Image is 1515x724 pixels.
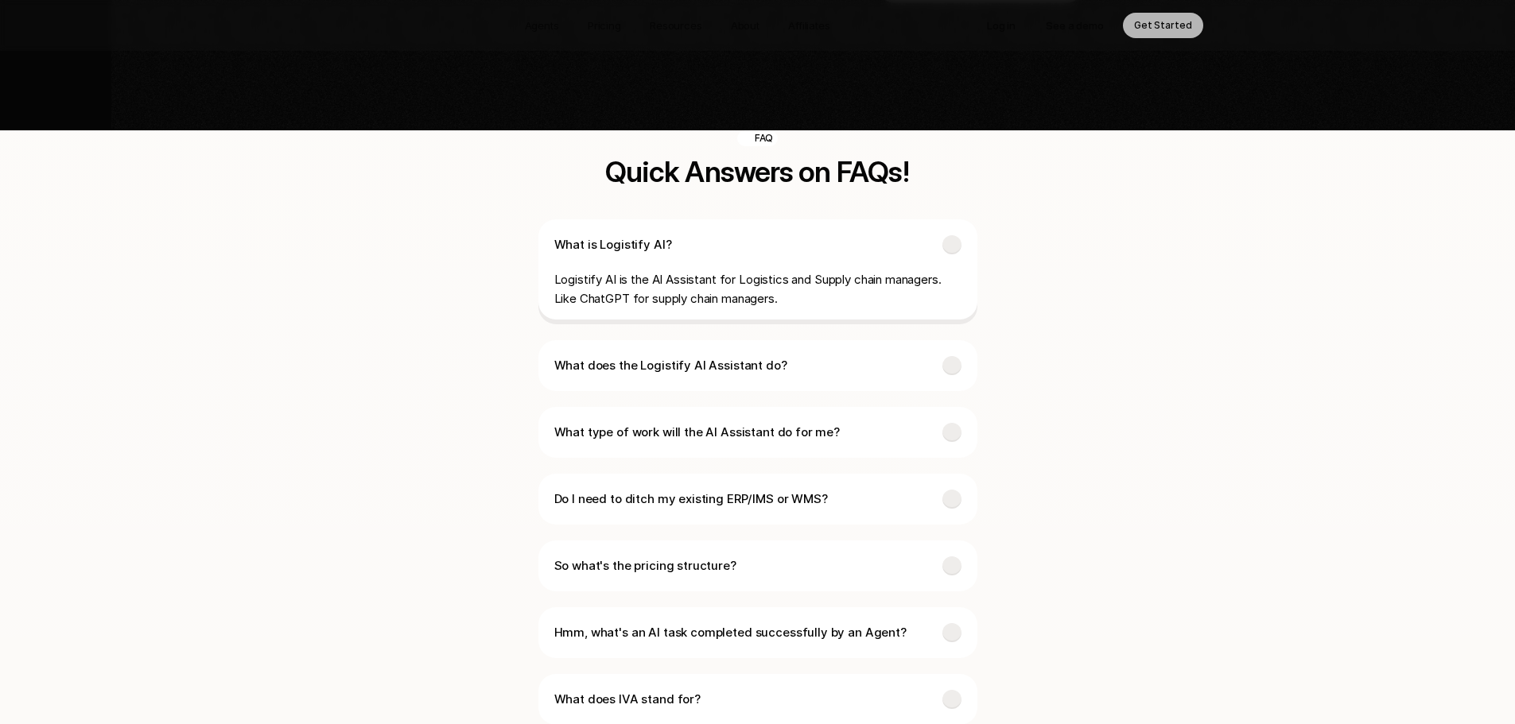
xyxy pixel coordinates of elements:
a: Agents [515,13,569,38]
p: About [731,17,759,33]
p: What type of work will the AI Assistant do for me? [554,423,930,442]
p: Logistify AI is the AI Assistant for Logistics and Supply chain managers. Like ChatGPT for supply... [554,270,961,308]
p: Hmm, what's an AI task completed successfully by an Agent? [554,623,930,642]
p: Get Started [1134,17,1192,33]
p: Pricing [588,17,621,33]
p: See a demo [1046,17,1104,33]
p: So what's the pricing structure? [554,556,930,575]
p: Do I need to ditch my existing ERP/IMS or WMS? [554,490,930,509]
p: What does the Logistify AI Assistant do? [554,356,930,375]
p: Resources [650,17,702,33]
p: Log in [987,17,1016,33]
a: Affiliates [779,13,840,38]
a: Log in [976,13,1027,38]
a: Pricing [578,13,631,38]
p: Agents [525,17,559,33]
a: Get Started [1123,13,1203,38]
p: What does IVA stand for? [554,690,930,709]
p: FAQ [755,132,774,145]
p: Affiliates [788,17,830,33]
h2: Quick Answers on FAQs! [408,156,1108,188]
a: Resources [640,13,712,38]
p: What is Logistify AI? [554,235,930,254]
a: About [721,13,769,38]
a: See a demo [1035,13,1115,38]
